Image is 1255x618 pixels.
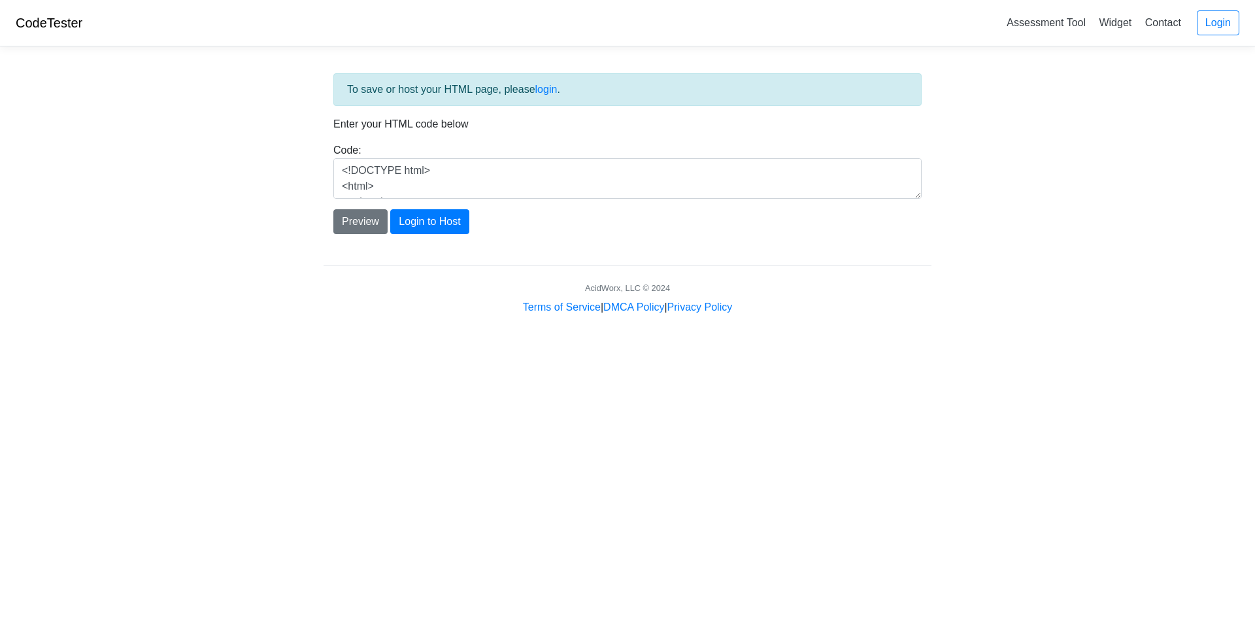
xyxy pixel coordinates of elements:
[585,282,670,294] div: AcidWorx, LLC © 2024
[523,301,601,313] a: Terms of Service
[1197,10,1239,35] a: Login
[1094,12,1137,33] a: Widget
[333,209,388,234] button: Preview
[667,301,733,313] a: Privacy Policy
[333,116,922,132] p: Enter your HTML code below
[390,209,469,234] button: Login to Host
[603,301,664,313] a: DMCA Policy
[333,158,922,199] textarea: <!DOCTYPE html> <html> <head> <title>Test</title> </head> <body> <h1>Hello, world!</h1> </body> <...
[1001,12,1091,33] a: Assessment Tool
[523,300,732,315] div: | |
[535,84,558,95] a: login
[324,143,931,199] div: Code:
[1140,12,1186,33] a: Contact
[333,73,922,106] div: To save or host your HTML page, please .
[16,16,82,30] a: CodeTester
